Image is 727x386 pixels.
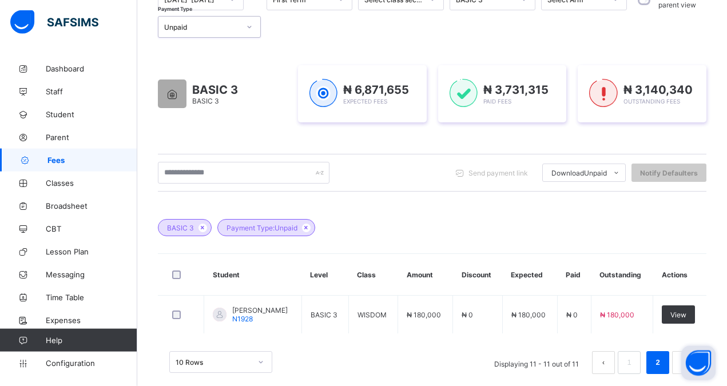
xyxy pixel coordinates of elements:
[653,254,706,296] th: Actions
[158,6,192,12] span: Payment Type
[10,10,98,34] img: safsims
[672,351,695,374] li: 下一页
[343,83,409,97] span: ₦ 6,871,655
[348,254,398,296] th: Class
[600,311,634,319] span: ₦ 180,000
[592,351,615,374] button: prev page
[164,23,240,31] div: Unpaid
[589,79,617,108] img: outstanding-1.146d663e52f09953f639664a84e30106.svg
[670,311,686,319] span: View
[502,254,557,296] th: Expected
[46,247,137,256] span: Lesson Plan
[652,355,663,370] a: 2
[192,83,238,97] span: BASIC 3
[357,311,387,319] span: WISDOM
[462,311,473,319] span: ₦ 0
[591,254,653,296] th: Outstanding
[46,201,137,210] span: Broadsheet
[46,110,137,119] span: Student
[192,97,219,105] span: BASIC 3
[47,156,137,165] span: Fees
[46,293,137,302] span: Time Table
[46,316,137,325] span: Expenses
[46,133,137,142] span: Parent
[46,64,137,73] span: Dashboard
[623,355,634,370] a: 1
[483,98,511,105] span: Paid Fees
[450,79,478,108] img: paid-1.3eb1404cbcb1d3b736510a26bbfa3ccb.svg
[46,270,137,279] span: Messaging
[566,311,578,319] span: ₦ 0
[227,224,297,232] span: Payment Type: Unpaid
[398,254,453,296] th: Amount
[176,358,251,367] div: 10 Rows
[301,254,348,296] th: Level
[204,254,302,296] th: Student
[486,351,587,374] li: Displaying 11 - 11 out of 11
[592,351,615,374] li: 上一页
[468,169,528,177] span: Send payment link
[232,315,253,323] span: N1928
[646,351,669,374] li: 2
[46,224,137,233] span: CBT
[681,346,716,380] button: Open asap
[557,254,591,296] th: Paid
[672,351,695,374] button: next page
[453,254,502,296] th: Discount
[167,224,194,232] span: BASIC 3
[618,351,641,374] li: 1
[232,306,288,315] span: [PERSON_NAME]
[343,98,387,105] span: Expected Fees
[511,311,546,319] span: ₦ 180,000
[623,98,680,105] span: Outstanding Fees
[46,178,137,188] span: Classes
[623,83,693,97] span: ₦ 3,140,340
[46,359,137,368] span: Configuration
[551,169,607,177] span: Download Unpaid
[309,79,337,108] img: expected-1.03dd87d44185fb6c27cc9b2570c10499.svg
[46,87,137,96] span: Staff
[483,83,549,97] span: ₦ 3,731,315
[46,336,137,345] span: Help
[311,311,337,319] span: BASIC 3
[640,169,698,177] span: Notify Defaulters
[407,311,441,319] span: ₦ 180,000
